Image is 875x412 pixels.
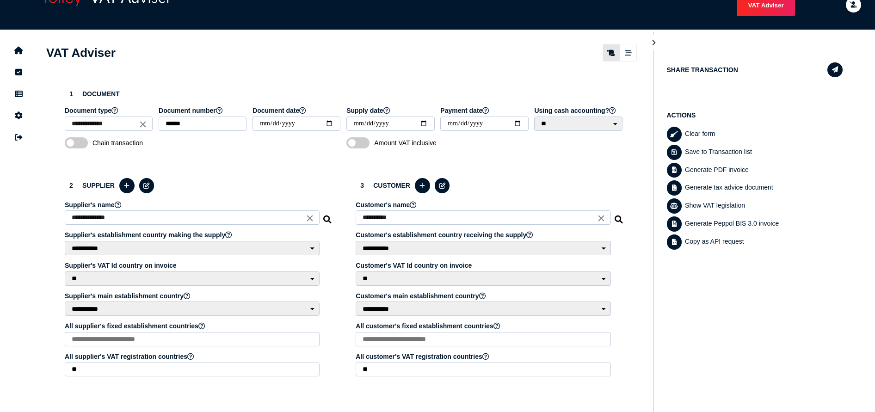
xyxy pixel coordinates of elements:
[65,179,78,192] div: 2
[667,234,682,250] button: Copy data as API request body to clipboard
[65,231,321,239] label: Supplier's establishment country making the supply
[356,353,612,360] label: All customer's VAT registration countries
[65,87,624,100] h3: Document
[683,125,843,143] div: Clear form
[9,41,28,60] button: Home
[683,143,843,161] div: Save to Transaction list
[603,44,620,61] mat-button-toggle: Classic scrolling page view
[683,215,843,233] div: Generate Peppol BIS 3.0 invoice
[346,107,436,114] label: Supply date
[667,180,682,196] button: Generate tax advice document
[46,46,116,60] h1: VAT Adviser
[253,107,342,114] label: Document date
[534,107,623,114] label: Using cash accounting?
[9,128,28,147] button: Sign out
[615,213,624,220] i: Search for a dummy customer
[667,127,682,142] button: Clear form data from invoice panel
[667,111,843,119] h1: Actions
[356,262,612,269] label: Customer's VAT Id country on invoice
[65,292,321,300] label: Supplier's main establishment country
[305,213,315,223] i: Close
[646,35,661,50] button: Hide
[596,213,606,223] i: Close
[65,177,333,195] h3: Supplier
[356,177,623,195] h3: Customer
[65,322,321,330] label: All supplier's fixed establishment countries
[667,198,682,214] button: Show VAT legislation
[92,139,190,147] span: Chain transaction
[65,87,78,100] div: 1
[9,106,28,125] button: Manage settings
[683,233,843,251] div: Copy as API request
[323,213,333,220] i: Search for a dummy seller
[356,292,612,300] label: Customer's main establishment country
[65,107,154,114] label: Document type
[65,201,321,209] label: Supplier's name
[65,262,321,269] label: Supplier's VAT Id country on invoice
[683,197,843,215] div: Show VAT legislation
[667,163,682,178] button: Generate pdf
[435,178,450,193] button: Edit selected customer in the database
[356,322,612,330] label: All customer's fixed establishment countries
[667,66,738,74] h1: Share transaction
[65,107,154,137] app-field: Select a document type
[683,161,843,179] div: Generate PDF invoice
[356,231,612,239] label: Customer's establishment country receiving the supply
[356,179,369,192] div: 3
[139,178,154,193] button: Edit selected supplier in the database
[440,107,530,114] label: Payment date
[55,167,342,393] section: Define the seller
[9,84,28,104] button: Data manager
[374,139,471,147] span: Amount VAT inclusive
[683,179,843,197] div: Generate tax advice document
[827,62,843,78] button: Share transaction
[138,119,148,129] i: Close
[9,62,28,82] button: Tasks
[415,178,430,193] button: Add a new customer to the database
[356,201,612,209] label: Customer's name
[620,44,636,61] mat-button-toggle: Stepper view
[850,2,857,8] i: Email needs to be verified
[667,145,682,160] button: Save transaction
[119,178,135,193] button: Add a new supplier to the database
[159,107,248,114] label: Document number
[65,353,321,360] label: All supplier's VAT registration countries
